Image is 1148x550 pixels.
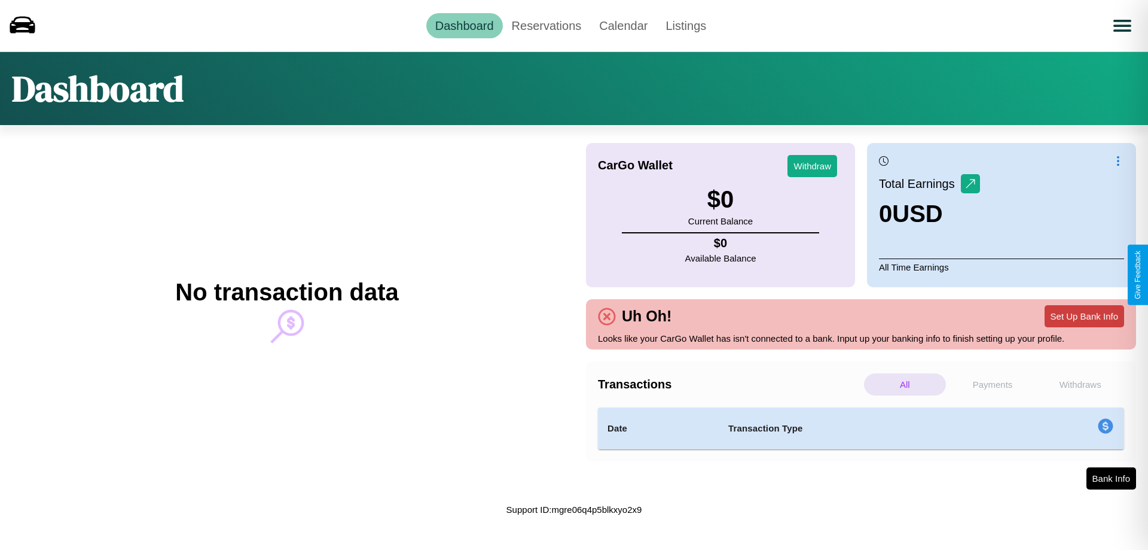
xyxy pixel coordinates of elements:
p: Withdraws [1039,373,1121,396]
button: Withdraw [787,155,837,177]
button: Set Up Bank Info [1045,305,1124,327]
h3: $ 0 [688,186,753,213]
p: Payments [952,373,1034,396]
a: Listings [657,13,715,38]
h4: CarGo Wallet [598,159,673,172]
p: Support ID: mgre06q4p5blkxyo2x9 [506,502,642,518]
button: Bank Info [1086,467,1136,490]
button: Open menu [1106,9,1139,42]
p: Total Earnings [879,173,961,195]
h1: Dashboard [12,64,184,113]
h2: No transaction data [175,279,398,306]
h4: Date [607,421,709,436]
h4: Transaction Type [728,421,1000,436]
a: Dashboard [426,13,503,38]
h4: $ 0 [685,236,756,250]
div: Give Feedback [1134,251,1142,299]
h4: Transactions [598,378,861,391]
table: simple table [598,408,1124,449]
p: All [864,373,946,396]
a: Calendar [590,13,657,38]
a: Reservations [503,13,591,38]
p: Looks like your CarGo Wallet has isn't connected to a bank. Input up your banking info to finish ... [598,330,1124,347]
p: Available Balance [685,250,756,266]
h4: Uh Oh! [616,308,677,325]
h3: 0 USD [879,200,980,227]
p: Current Balance [688,213,753,229]
p: All Time Earnings [879,259,1124,275]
